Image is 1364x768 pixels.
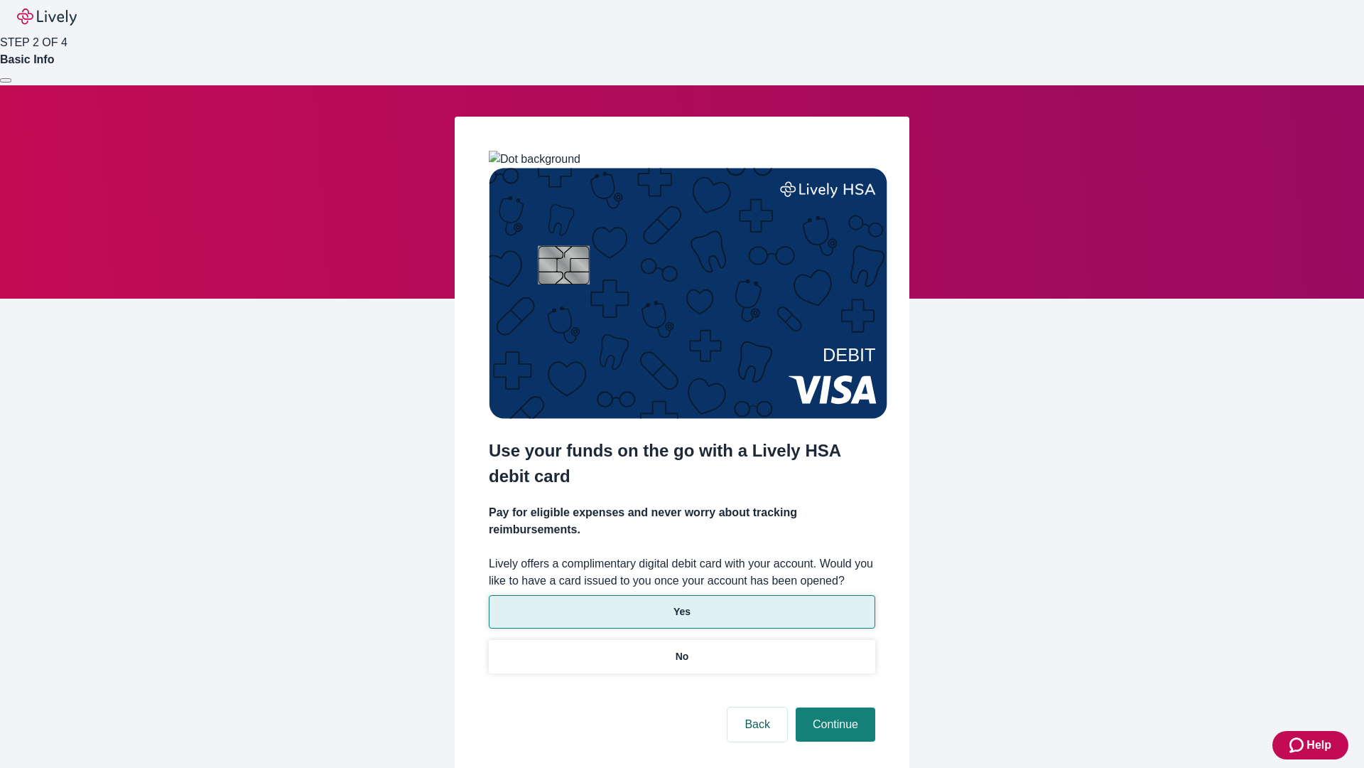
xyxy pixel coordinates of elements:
[489,555,875,590] label: Lively offers a complimentary digital debit card with your account. Would you like to have a card...
[489,595,875,629] button: Yes
[489,151,580,168] img: Dot background
[796,708,875,742] button: Continue
[489,168,887,419] img: Debit card
[1289,737,1306,754] svg: Zendesk support icon
[727,708,787,742] button: Back
[489,504,875,538] h4: Pay for eligible expenses and never worry about tracking reimbursements.
[676,649,689,664] p: No
[673,604,691,619] p: Yes
[489,640,875,673] button: No
[17,9,77,26] img: Lively
[1272,731,1348,759] button: Zendesk support iconHelp
[1306,737,1331,754] span: Help
[489,438,875,489] h2: Use your funds on the go with a Lively HSA debit card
